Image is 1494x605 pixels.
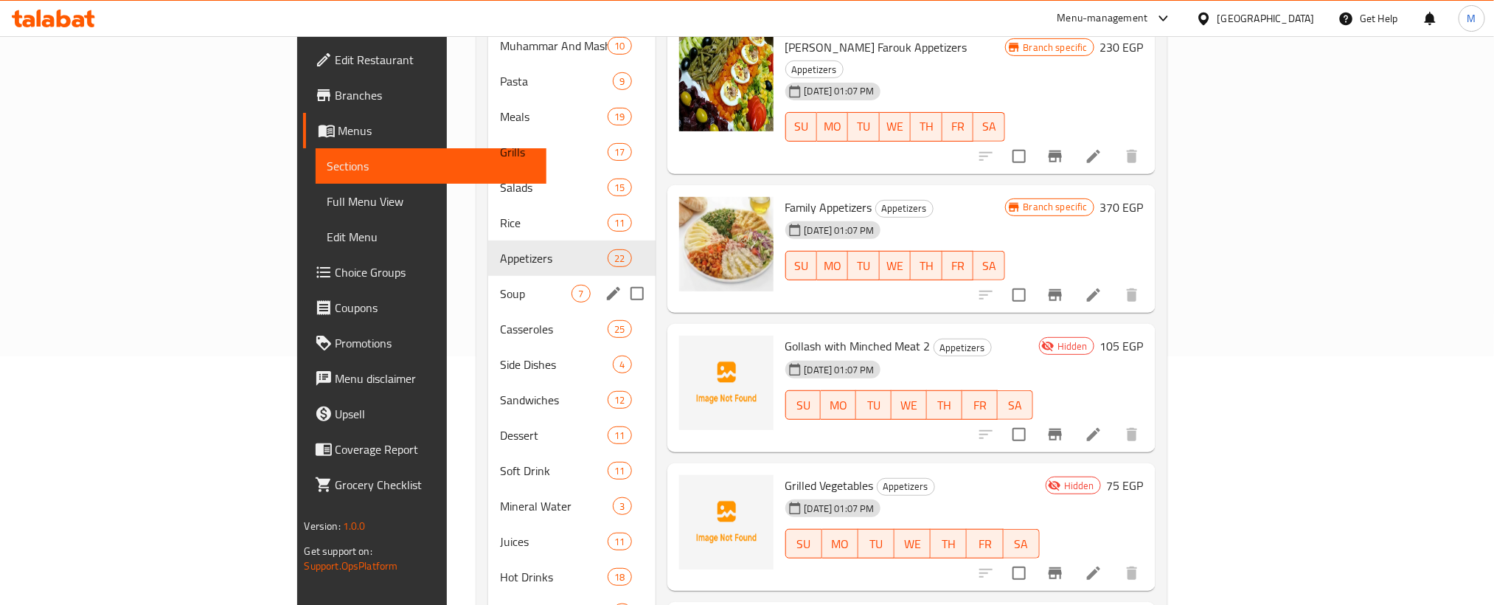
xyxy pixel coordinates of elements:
div: Muhammar And Mashamar10 [488,28,655,63]
button: Branch-specific-item [1038,556,1073,591]
span: Branch specific [1018,41,1094,55]
span: 17 [608,145,630,159]
a: Menu disclaimer [303,361,546,396]
span: Meals [500,108,608,125]
span: [DATE] 01:07 PM [799,502,880,516]
span: WE [897,395,921,416]
span: WE [886,116,905,137]
span: SU [792,395,816,416]
a: Edit menu item [1085,426,1102,443]
span: Casseroles [500,320,608,338]
div: items [608,462,631,480]
span: M [1467,10,1476,27]
div: Soup7edit [488,276,655,311]
div: items [608,568,631,586]
a: Choice Groups [303,255,546,290]
span: SA [979,255,998,277]
a: Grocery Checklist [303,467,546,502]
span: Promotions [336,334,535,352]
span: Upsell [336,405,535,423]
span: Full Menu View [327,193,535,210]
span: [DATE] 01:07 PM [799,363,880,377]
span: 25 [608,322,630,336]
span: FR [968,395,992,416]
div: items [608,391,631,409]
div: Grills [500,143,608,161]
span: SU [792,116,811,137]
button: SU [785,529,822,559]
div: Casseroles25 [488,311,655,347]
span: TH [917,116,936,137]
span: [DATE] 01:07 PM [799,224,880,238]
a: Full Menu View [316,184,546,219]
span: Select to update [1004,141,1035,172]
span: Coverage Report [336,440,535,458]
span: Salads [500,179,608,196]
span: [DATE] 01:07 PM [799,84,880,98]
a: Support.OpsPlatform [305,556,398,575]
span: 19 [608,110,630,124]
div: Appetizers [875,200,934,218]
div: Soft Drink11 [488,453,655,488]
span: Grocery Checklist [336,476,535,494]
div: items [608,214,631,232]
div: Grills17 [488,134,655,170]
span: TH [917,255,936,277]
div: items [608,179,631,196]
a: Promotions [303,325,546,361]
div: Dessert11 [488,418,655,453]
div: items [613,356,631,373]
span: Soup [500,285,571,302]
a: Edit Menu [316,219,546,255]
span: Select to update [1004,419,1035,450]
span: Appetizers [934,339,991,356]
span: Hidden [1052,339,1094,353]
span: SA [979,116,998,137]
img: Family Appetizers [679,197,774,291]
button: TH [911,112,942,142]
span: SU [792,533,816,555]
button: TU [848,251,879,280]
div: Pasta [500,72,613,90]
button: TH [927,390,962,420]
span: Edit Menu [327,228,535,246]
span: Rice [500,214,608,232]
span: WE [900,533,925,555]
span: Version: [305,516,341,536]
span: Branches [336,86,535,104]
span: 1.0.0 [344,516,366,536]
div: Meals19 [488,99,655,134]
button: MO [822,529,858,559]
div: [GEOGRAPHIC_DATA] [1217,10,1315,27]
button: TU [856,390,892,420]
button: MO [817,112,848,142]
span: Hot Drinks [500,568,608,586]
div: Dessert [500,426,608,444]
span: MO [827,395,850,416]
span: WE [886,255,905,277]
span: Get support on: [305,542,372,561]
button: SA [973,112,1004,142]
button: WE [880,251,911,280]
div: Salads15 [488,170,655,205]
div: items [608,37,631,55]
button: delete [1114,277,1150,313]
div: Sandwiches [500,391,608,409]
span: Menus [338,122,535,139]
span: Sections [327,157,535,175]
button: Branch-specific-item [1038,277,1073,313]
span: Menu disclaimer [336,370,535,387]
h6: 370 EGP [1100,197,1144,218]
div: items [608,143,631,161]
div: Appetizers [934,339,992,356]
span: [PERSON_NAME] Farouk Appetizers [785,36,967,58]
div: Side Dishes [500,356,613,373]
span: Soft Drink [500,462,608,480]
button: MO [817,251,848,280]
h6: 105 EGP [1100,336,1144,356]
span: SU [792,255,811,277]
span: Mineral Water [500,497,613,515]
